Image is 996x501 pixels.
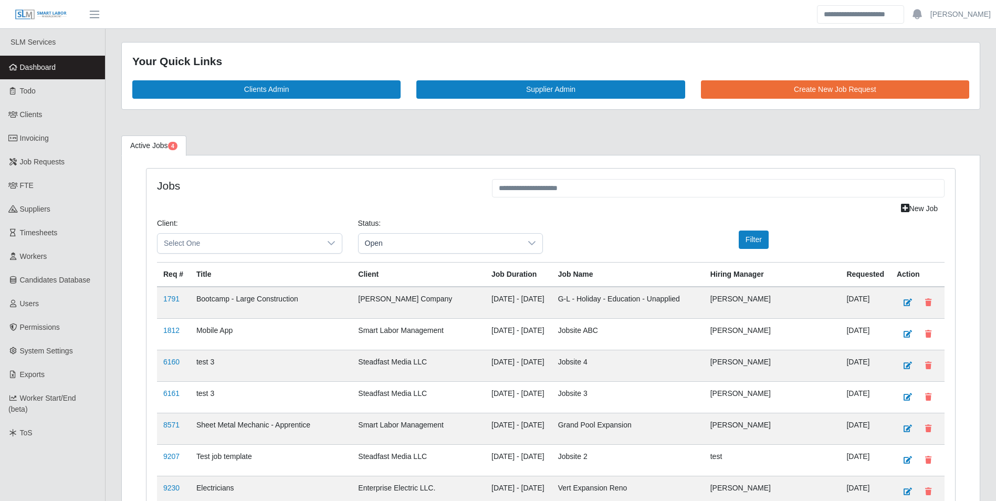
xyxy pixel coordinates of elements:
td: test 3 [190,350,352,381]
a: 1812 [163,326,180,335]
td: [DATE] [840,287,890,319]
td: [DATE] [840,413,890,444]
td: Steadfast Media LLC [352,381,485,413]
td: [PERSON_NAME] [704,318,841,350]
th: Hiring Manager [704,262,841,287]
td: test 3 [190,381,352,413]
td: Bootcamp - Large Construction [190,287,352,319]
a: Clients Admin [132,80,401,99]
td: G-L - Holiday - Education - Unapplied [552,287,704,319]
td: [DATE] [840,350,890,381]
span: Select One [158,234,321,253]
td: [DATE] [840,318,890,350]
td: Mobile App [190,318,352,350]
span: Pending Jobs [168,142,177,150]
a: 9230 [163,484,180,492]
a: Create New Job Request [701,80,969,99]
span: Suppliers [20,205,50,213]
td: [DATE] - [DATE] [485,350,552,381]
td: Steadfast Media LLC [352,444,485,476]
a: 6161 [163,389,180,398]
label: Client: [157,218,178,229]
td: [PERSON_NAME] [704,350,841,381]
span: Invoicing [20,134,49,142]
a: 1791 [163,295,180,303]
th: Action [890,262,945,287]
div: Your Quick Links [132,53,969,70]
td: Sheet Metal Mechanic - Apprentice [190,413,352,444]
th: Requested [840,262,890,287]
td: [PERSON_NAME] [704,381,841,413]
td: [PERSON_NAME] [704,413,841,444]
span: FTE [20,181,34,190]
button: Filter [739,231,769,249]
td: Steadfast Media LLC [352,350,485,381]
span: Candidates Database [20,276,91,284]
img: SLM Logo [15,9,67,20]
span: System Settings [20,347,73,355]
a: Supplier Admin [416,80,685,99]
span: Job Requests [20,158,65,166]
span: Permissions [20,323,60,331]
span: Timesheets [20,228,58,237]
td: Jobsite 4 [552,350,704,381]
td: Smart Labor Management [352,318,485,350]
span: Worker Start/End (beta) [8,394,76,413]
span: Open [359,234,522,253]
a: 6160 [163,358,180,366]
h4: Jobs [157,179,476,192]
td: test [704,444,841,476]
td: [DATE] - [DATE] [485,381,552,413]
td: Jobsite ABC [552,318,704,350]
td: [DATE] [840,444,890,476]
a: [PERSON_NAME] [930,9,991,20]
th: Job Name [552,262,704,287]
th: Title [190,262,352,287]
th: Client [352,262,485,287]
td: [DATE] - [DATE] [485,444,552,476]
a: 8571 [163,421,180,429]
a: 9207 [163,452,180,461]
span: Users [20,299,39,308]
th: Job Duration [485,262,552,287]
label: Status: [358,218,381,229]
td: Jobsite 2 [552,444,704,476]
a: New Job [894,200,945,218]
td: [DATE] - [DATE] [485,413,552,444]
input: Search [817,5,904,24]
span: Clients [20,110,43,119]
span: Dashboard [20,63,56,71]
td: [PERSON_NAME] Company [352,287,485,319]
span: SLM Services [11,38,56,46]
td: Jobsite 3 [552,381,704,413]
td: Test job template [190,444,352,476]
span: Todo [20,87,36,95]
td: [PERSON_NAME] [704,287,841,319]
span: ToS [20,429,33,437]
a: Active Jobs [121,135,186,156]
span: Exports [20,370,45,379]
th: Req # [157,262,190,287]
td: Smart Labor Management [352,413,485,444]
span: Workers [20,252,47,260]
td: [DATE] - [DATE] [485,318,552,350]
td: Grand Pool Expansion [552,413,704,444]
td: [DATE] - [DATE] [485,287,552,319]
td: [DATE] [840,381,890,413]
